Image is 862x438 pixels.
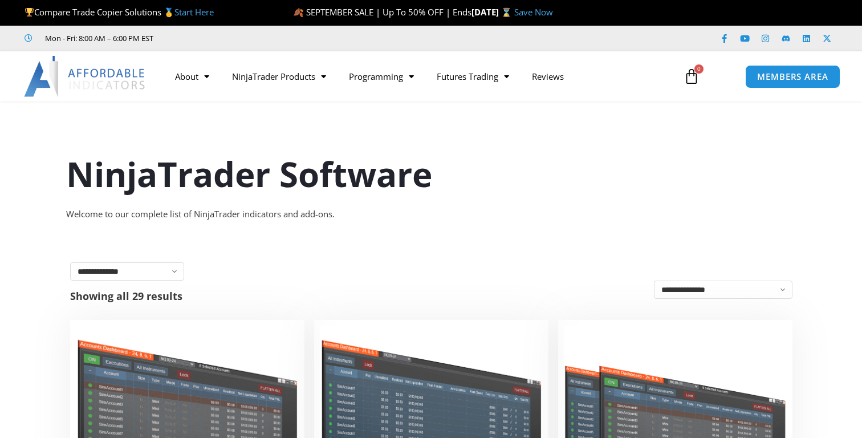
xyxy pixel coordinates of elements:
select: Shop order [654,281,792,299]
h1: NinjaTrader Software [66,150,796,198]
a: Programming [338,63,425,90]
a: NinjaTrader Products [221,63,338,90]
a: Save Now [514,6,553,18]
div: Welcome to our complete list of NinjaTrader indicators and add-ons. [66,206,796,222]
nav: Menu [164,63,672,90]
a: Futures Trading [425,63,521,90]
span: 0 [694,64,704,74]
a: 0 [666,60,717,93]
a: About [164,63,221,90]
span: Compare Trade Copier Solutions 🥇 [25,6,214,18]
span: MEMBERS AREA [757,72,828,81]
iframe: Customer reviews powered by Trustpilot [169,33,340,44]
span: Mon - Fri: 8:00 AM – 6:00 PM EST [42,31,153,45]
a: Start Here [174,6,214,18]
strong: [DATE] ⌛ [471,6,514,18]
a: Reviews [521,63,575,90]
span: 🍂 SEPTEMBER SALE | Up To 50% OFF | Ends [293,6,471,18]
img: LogoAI | Affordable Indicators – NinjaTrader [24,56,147,97]
a: MEMBERS AREA [745,65,840,88]
p: Showing all 29 results [70,291,182,301]
img: 🏆 [25,8,34,17]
